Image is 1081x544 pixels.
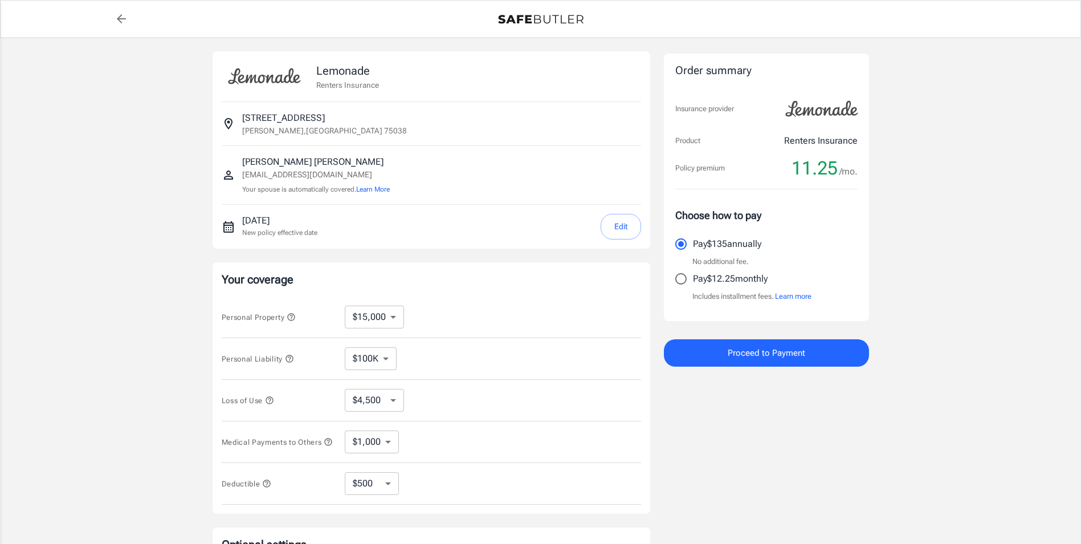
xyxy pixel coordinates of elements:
[222,396,274,405] span: Loss of Use
[692,256,749,267] p: No additional fee.
[675,103,734,115] p: Insurance provider
[675,135,700,147] p: Product
[792,157,838,180] span: 11.25
[601,214,641,239] button: Edit
[728,346,805,360] span: Proceed to Payment
[242,228,317,238] p: New policy effective date
[675,63,858,79] div: Order summary
[675,208,858,223] p: Choose how to pay
[222,435,333,449] button: Medical Payments to Others
[242,184,390,195] p: Your spouse is automatically covered.
[784,134,858,148] p: Renters Insurance
[222,393,274,407] button: Loss of Use
[242,169,390,181] p: [EMAIL_ADDRESS][DOMAIN_NAME]
[242,111,325,125] p: [STREET_ADDRESS]
[222,480,272,488] span: Deductible
[222,313,296,322] span: Personal Property
[675,163,725,174] p: Policy premium
[839,164,858,180] span: /mo.
[242,214,317,228] p: [DATE]
[222,220,235,234] svg: New policy start date
[242,125,407,136] p: [PERSON_NAME] , [GEOGRAPHIC_DATA] 75038
[775,291,811,302] button: Learn more
[110,7,133,30] a: back to quotes
[692,291,811,302] p: Includes installment fees.
[356,184,390,194] button: Learn More
[222,438,333,446] span: Medical Payments to Others
[316,79,379,91] p: Renters Insurance
[316,62,379,79] p: Lemonade
[222,310,296,324] button: Personal Property
[779,93,864,125] img: Lemonade
[222,477,272,490] button: Deductible
[222,271,641,287] p: Your coverage
[498,15,584,24] img: Back to quotes
[222,60,307,92] img: Lemonade
[222,117,235,131] svg: Insured address
[664,339,869,367] button: Proceed to Payment
[222,168,235,182] svg: Insured person
[693,272,768,286] p: Pay $12.25 monthly
[693,237,761,251] p: Pay $135 annually
[242,155,390,169] p: [PERSON_NAME] [PERSON_NAME]
[222,355,294,363] span: Personal Liability
[222,352,294,366] button: Personal Liability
